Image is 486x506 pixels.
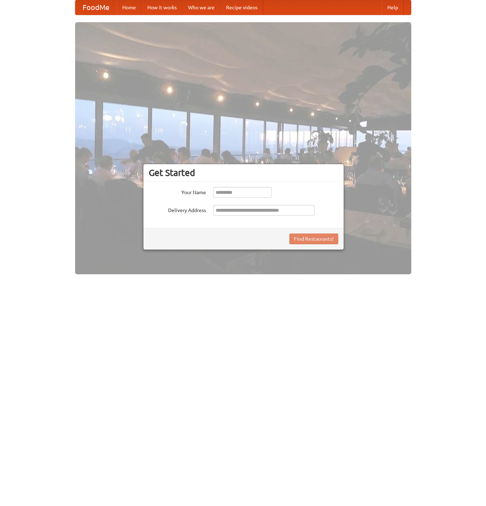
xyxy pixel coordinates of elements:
[142,0,182,15] a: How it works
[220,0,263,15] a: Recipe videos
[289,234,338,244] button: Find Restaurants!
[149,167,338,178] h3: Get Started
[75,0,117,15] a: FoodMe
[149,187,206,196] label: Your Name
[149,205,206,214] label: Delivery Address
[382,0,404,15] a: Help
[117,0,142,15] a: Home
[182,0,220,15] a: Who we are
